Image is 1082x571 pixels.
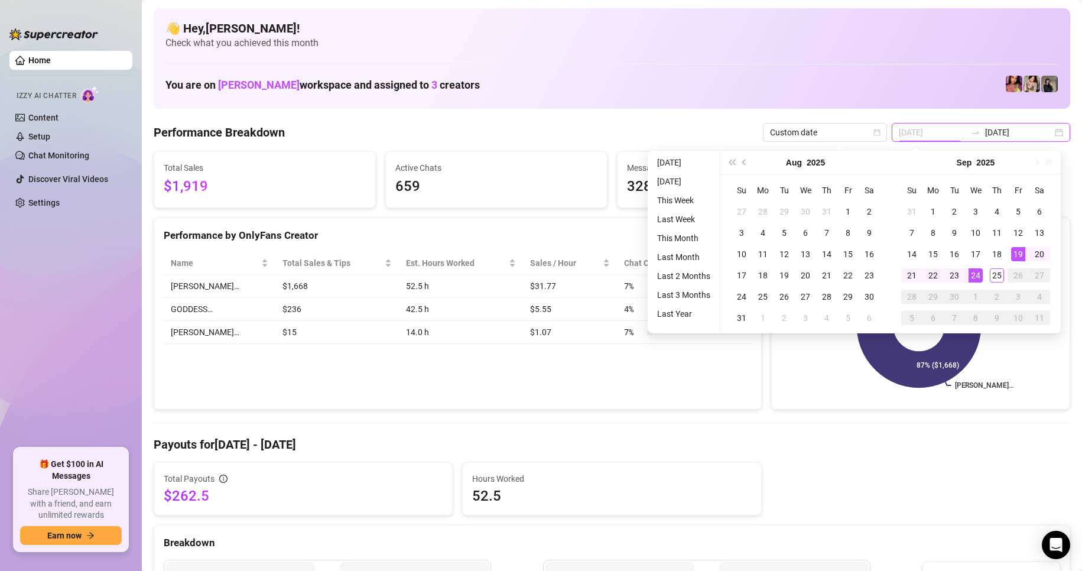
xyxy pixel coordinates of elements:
[944,201,965,222] td: 2025-09-02
[472,472,751,485] span: Hours Worked
[624,280,643,293] span: 7 %
[164,161,366,174] span: Total Sales
[837,180,859,201] th: Fr
[652,231,715,245] li: This Month
[731,244,752,265] td: 2025-08-10
[986,222,1008,244] td: 2025-09-11
[282,257,382,270] span: Total Sales & Tips
[617,252,752,275] th: Chat Conversion
[777,205,791,219] div: 29
[28,132,50,141] a: Setup
[859,307,880,329] td: 2025-09-06
[969,268,983,283] div: 24
[406,257,506,270] div: Est. Hours Worked
[926,205,940,219] div: 1
[976,151,995,174] button: Choose a year
[399,321,523,344] td: 14.0 h
[523,275,617,298] td: $31.77
[841,205,855,219] div: 1
[81,86,99,103] img: AI Chatter
[752,201,774,222] td: 2025-07-28
[735,268,749,283] div: 17
[28,151,89,160] a: Chat Monitoring
[652,212,715,226] li: Last Week
[735,205,749,219] div: 27
[431,79,437,91] span: 3
[795,180,816,201] th: We
[624,326,643,339] span: 7 %
[523,252,617,275] th: Sales / Hour
[969,205,983,219] div: 3
[990,247,1004,261] div: 18
[922,180,944,201] th: Mo
[859,244,880,265] td: 2025-08-16
[86,531,95,540] span: arrow-right
[990,311,1004,325] div: 9
[652,250,715,264] li: Last Month
[1041,76,1058,92] img: Anna
[926,268,940,283] div: 22
[795,201,816,222] td: 2025-07-30
[752,180,774,201] th: Mo
[816,265,837,286] td: 2025-08-21
[1029,307,1050,329] td: 2025-10-11
[990,290,1004,304] div: 2
[786,151,802,174] button: Choose a month
[862,268,876,283] div: 23
[731,180,752,201] th: Su
[947,226,961,240] div: 9
[820,205,834,219] div: 31
[816,201,837,222] td: 2025-07-31
[905,268,919,283] div: 21
[873,129,880,136] span: calendar
[862,226,876,240] div: 9
[926,226,940,240] div: 8
[905,205,919,219] div: 31
[901,265,922,286] td: 2025-09-21
[1008,307,1029,329] td: 2025-10-10
[731,201,752,222] td: 2025-07-27
[837,244,859,265] td: 2025-08-15
[1032,247,1047,261] div: 20
[947,247,961,261] div: 16
[28,174,108,184] a: Discover Viral Videos
[820,268,834,283] div: 21
[1029,265,1050,286] td: 2025-09-27
[275,275,399,298] td: $1,668
[985,126,1052,139] input: End date
[926,247,940,261] div: 15
[947,205,961,219] div: 2
[756,226,770,240] div: 4
[859,180,880,201] th: Sa
[752,222,774,244] td: 2025-08-04
[624,303,643,316] span: 4 %
[154,436,1070,453] h4: Payouts for [DATE] - [DATE]
[735,311,749,325] div: 31
[756,311,770,325] div: 1
[777,226,791,240] div: 5
[47,531,82,540] span: Earn now
[795,286,816,307] td: 2025-08-27
[965,201,986,222] td: 2025-09-03
[752,307,774,329] td: 2025-09-01
[986,244,1008,265] td: 2025-09-18
[862,247,876,261] div: 16
[820,290,834,304] div: 28
[735,226,749,240] div: 3
[1011,247,1025,261] div: 19
[1029,222,1050,244] td: 2025-09-13
[774,265,795,286] td: 2025-08-19
[1032,268,1047,283] div: 27
[986,180,1008,201] th: Th
[841,268,855,283] div: 22
[752,265,774,286] td: 2025-08-18
[901,244,922,265] td: 2025-09-14
[955,382,1014,390] text: [PERSON_NAME]…
[795,265,816,286] td: 2025-08-20
[1029,244,1050,265] td: 2025-09-20
[965,180,986,201] th: We
[1011,268,1025,283] div: 26
[957,151,972,174] button: Choose a month
[774,286,795,307] td: 2025-08-26
[947,268,961,283] div: 23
